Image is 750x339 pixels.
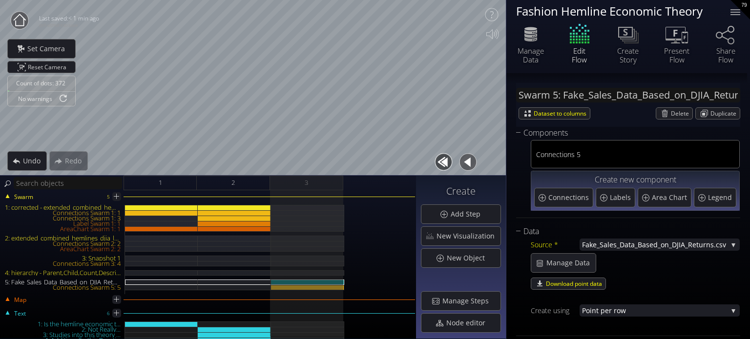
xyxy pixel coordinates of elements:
[305,177,308,189] span: 3
[22,156,46,166] span: Undo
[534,174,736,186] div: Create new component
[1,285,125,290] div: Connections Swarm 5: 5
[436,231,500,241] span: New Visualization
[516,127,728,139] div: Components
[159,177,162,189] span: 1
[660,46,694,64] div: Present Flow
[514,46,548,64] div: Manage Data
[610,193,633,202] span: Labels
[446,253,491,263] span: New Object
[14,309,26,318] span: Text
[611,46,645,64] div: Create Story
[14,193,33,201] span: Swarm
[1,226,125,232] div: AreaChart Swarm 1: 1
[548,193,591,202] span: Connections
[107,191,110,203] div: 5
[652,193,689,202] span: Area Chart
[1,279,125,285] div: 5: Fake_Sales_Data_Based_on_DJIA_Returns.csv
[534,108,590,119] span: Dataset to columns
[531,304,580,317] div: Create using
[546,278,605,289] span: Download point data
[516,225,728,238] div: Data
[1,241,125,246] div: Connections Swarm 2: 2
[1,261,125,266] div: Connections Swarm 3: 4
[671,108,692,119] span: Delete
[1,321,125,327] div: 1: Is the hemline economic t...
[536,148,548,160] span: Con
[1,270,125,276] div: 4: hierarchy - Parent,Child,Count,Description (2).csv
[1,236,125,241] div: 2: extended_combined_hemlines_djia_long_normalized.csv
[710,108,740,119] span: Duplicate
[27,44,71,54] span: Set Camera
[450,209,486,219] span: Add Step
[692,239,728,251] span: eturns.csv
[1,256,125,261] div: 3: Snapshot 1
[1,210,125,216] div: Connections Swarm 1: 1
[442,296,495,306] span: Manage Steps
[592,304,728,317] span: nt per row
[1,221,125,226] div: Label Swarm 1: 1
[7,151,47,171] div: Undo action
[582,239,692,251] span: Fake_Sales_Data_Based_on_DJIA_R
[231,177,235,189] span: 2
[1,205,125,210] div: 1: corrected - extended_combined_hemlines_djia_long_normalized.csv
[708,46,743,64] div: Share Flow
[14,296,26,304] span: Map
[446,318,491,328] span: Node editor
[708,193,734,202] span: Legend
[531,239,580,251] div: Source *
[14,177,122,189] input: Search objects
[548,148,734,160] span: nections 5
[1,332,125,338] div: 3: Studies into this theory ...
[421,186,501,197] h3: Create
[516,5,718,17] div: Fashion Hemline Economic Theory
[1,327,125,332] div: 2: Not Really...
[107,307,110,319] div: 6
[1,246,125,252] div: AreaChart Swarm 2: 2
[546,258,596,268] span: Manage Data
[1,216,125,221] div: Connections Swarm 1: 3
[582,304,592,317] span: Poi
[28,61,70,73] span: Reset Camera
